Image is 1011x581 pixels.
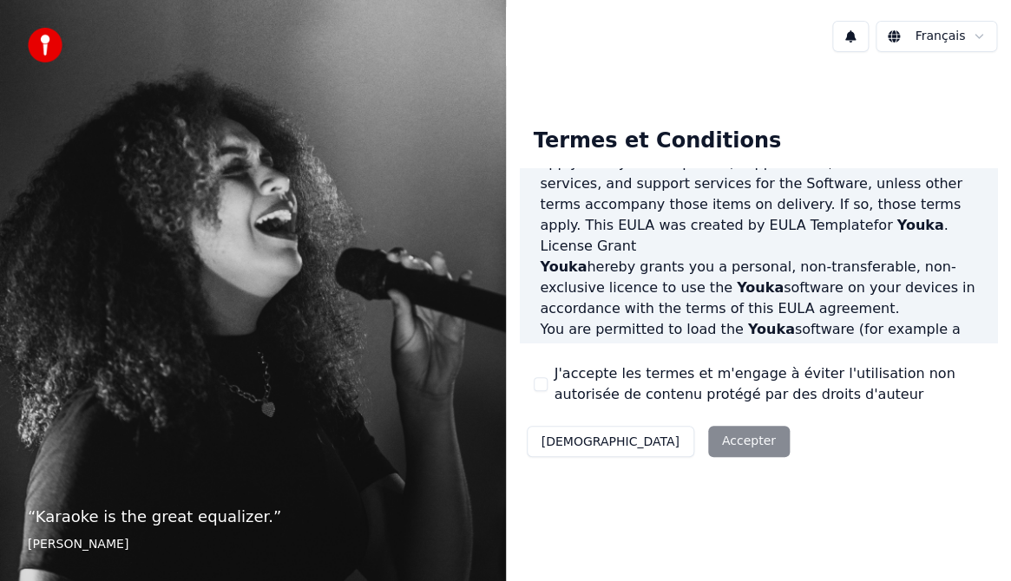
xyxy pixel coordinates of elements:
footer: [PERSON_NAME] [28,536,478,553]
span: Youka [748,321,795,337]
p: hereby grants you a personal, non-transferable, non-exclusive licence to use the software on your... [541,257,977,319]
a: EULA Template [769,217,873,233]
button: [DEMOGRAPHIC_DATA] [527,426,694,457]
p: You are permitted to load the software (for example a PC, laptop, mobile or tablet) under your co... [541,319,977,402]
p: “ Karaoke is the great equalizer. ” [28,505,478,529]
span: Youka [897,217,944,233]
img: youka [28,28,62,62]
span: Youka [737,279,784,296]
h3: License Grant [541,236,977,257]
div: Termes et Conditions [520,114,795,169]
span: Youka [541,258,588,275]
label: J'accepte les termes et m'engage à éviter l'utilisation non autorisée de contenu protégé par des ... [555,363,984,405]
